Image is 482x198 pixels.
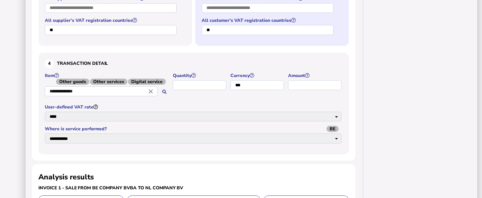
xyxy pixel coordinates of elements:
[45,59,54,68] div: 4
[56,79,89,85] span: Other goods
[38,172,94,182] h2: Analysis results
[45,59,342,68] h3: Transaction detail
[45,104,342,110] label: User-defined VAT rate
[45,73,170,85] label: Item
[38,185,192,191] h3: Invoice 1 - sale from BE Company BVBA to NL Company bv
[38,53,349,154] section: Define the item, and answer additional questions
[230,73,285,79] label: Currency
[45,17,178,23] label: All supplier's VAT registration countries
[173,73,227,79] label: Quantity
[202,17,334,23] label: All customer's VAT registration countries
[326,126,339,132] span: BE
[45,126,342,132] label: Where is service performed?
[159,87,170,97] button: Search for an item by HS code or use natural language description
[147,88,154,95] i: Close
[288,73,342,79] label: Amount
[128,79,166,85] span: Digital service
[90,79,127,85] span: Other services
